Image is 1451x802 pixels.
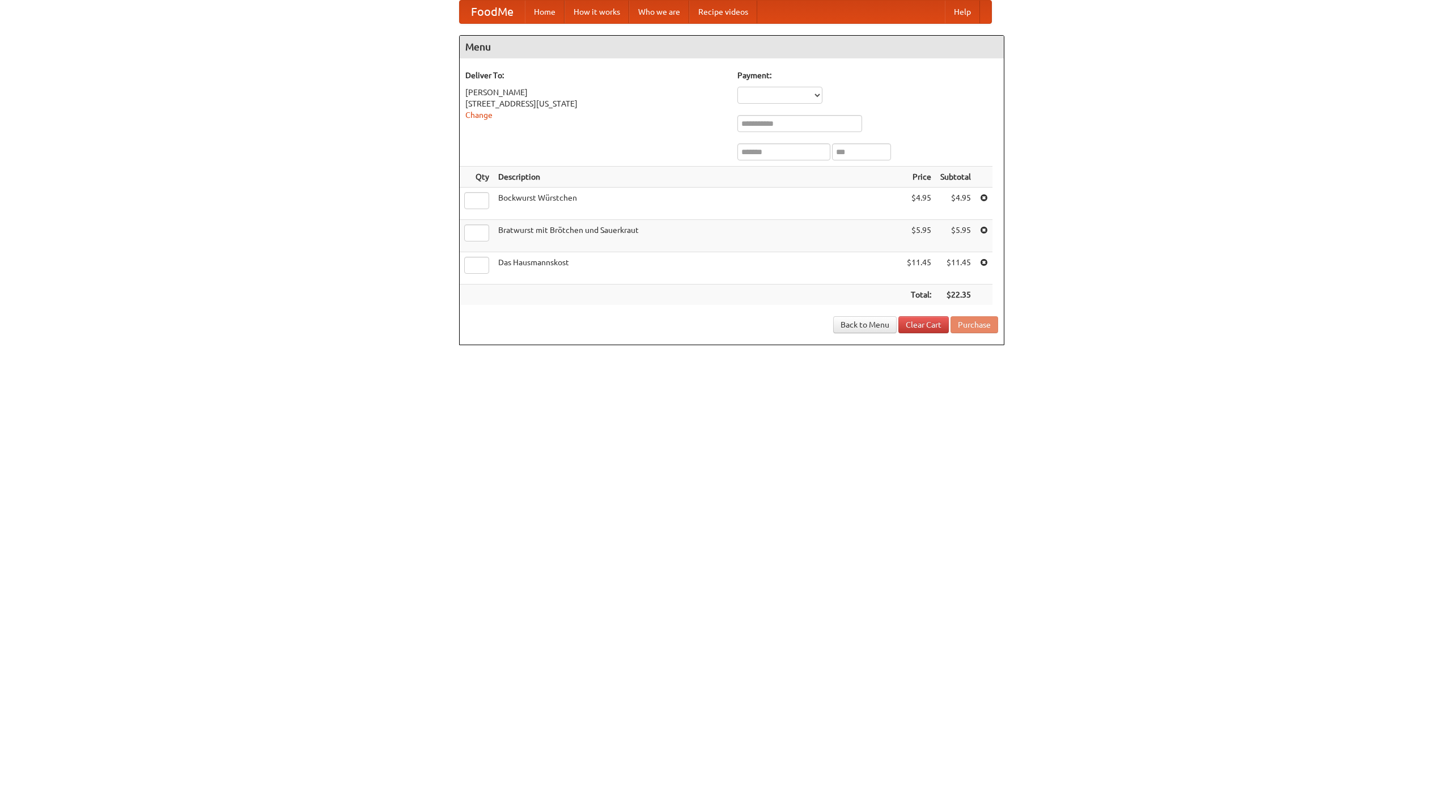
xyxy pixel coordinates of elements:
[465,111,493,120] a: Change
[565,1,629,23] a: How it works
[460,1,525,23] a: FoodMe
[936,188,975,220] td: $4.95
[945,1,980,23] a: Help
[465,98,726,109] div: [STREET_ADDRESS][US_STATE]
[936,167,975,188] th: Subtotal
[629,1,689,23] a: Who we are
[525,1,565,23] a: Home
[494,167,902,188] th: Description
[465,70,726,81] h5: Deliver To:
[737,70,998,81] h5: Payment:
[902,188,936,220] td: $4.95
[833,316,897,333] a: Back to Menu
[902,285,936,305] th: Total:
[465,87,726,98] div: [PERSON_NAME]
[494,188,902,220] td: Bockwurst Würstchen
[936,285,975,305] th: $22.35
[902,220,936,252] td: $5.95
[951,316,998,333] button: Purchase
[460,167,494,188] th: Qty
[898,316,949,333] a: Clear Cart
[936,252,975,285] td: $11.45
[936,220,975,252] td: $5.95
[494,252,902,285] td: Das Hausmannskost
[689,1,757,23] a: Recipe videos
[902,252,936,285] td: $11.45
[494,220,902,252] td: Bratwurst mit Brötchen und Sauerkraut
[460,36,1004,58] h4: Menu
[902,167,936,188] th: Price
